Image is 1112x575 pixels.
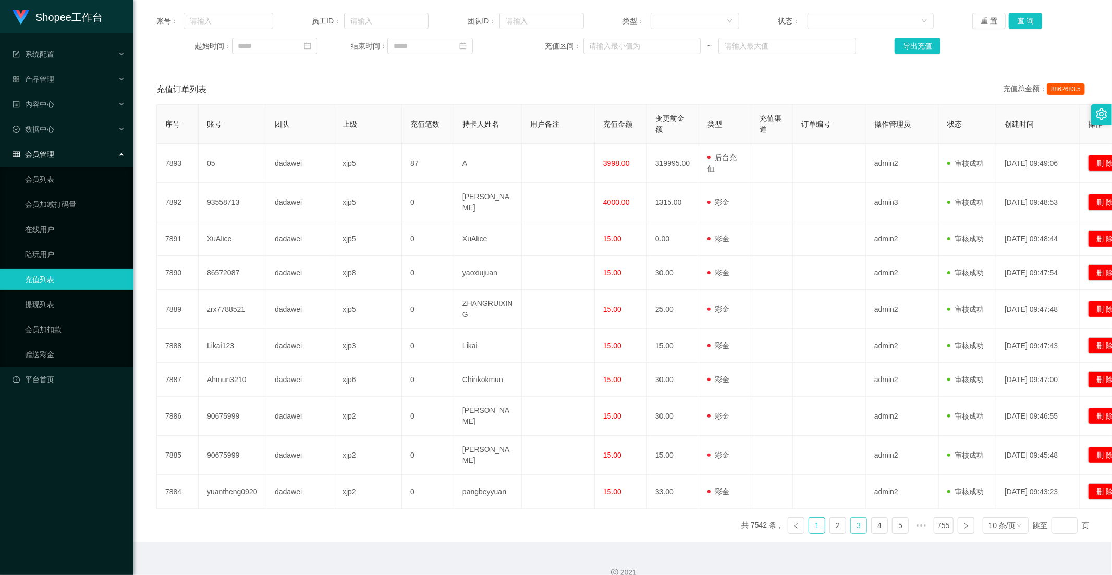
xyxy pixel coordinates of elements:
span: 结束时间： [351,41,387,52]
td: admin2 [866,397,939,436]
td: admin2 [866,290,939,329]
span: 审核成功 [947,235,984,243]
span: 15.00 [603,341,621,350]
span: 内容中心 [13,100,54,108]
a: 提现列表 [25,294,125,315]
span: 审核成功 [947,451,984,459]
td: xjp6 [334,363,402,397]
td: 30.00 [647,397,699,436]
td: 7884 [157,475,199,509]
td: admin2 [866,363,939,397]
span: 彩金 [707,305,729,313]
span: 团队 [275,120,289,128]
td: xjp5 [334,222,402,256]
span: 账号： [156,16,184,27]
li: 755 [934,517,953,534]
a: 1 [809,518,825,533]
span: 彩金 [707,341,729,350]
td: 30.00 [647,256,699,290]
span: 充值订单列表 [156,83,206,96]
td: Likai123 [199,329,266,363]
td: [DATE] 09:48:44 [996,222,1080,256]
td: dadawei [266,329,334,363]
i: 图标: down [1016,522,1022,530]
span: ~ [701,41,719,52]
td: XuAlice [454,222,522,256]
li: 上一页 [788,517,804,534]
span: 审核成功 [947,375,984,384]
td: 33.00 [647,475,699,509]
td: dadawei [266,290,334,329]
button: 查 询 [1009,13,1042,29]
td: 0 [402,329,454,363]
a: 4 [872,518,887,533]
span: 起始时间： [195,41,232,52]
span: 账号 [207,120,222,128]
input: 请输入 [499,13,584,29]
td: admin2 [866,329,939,363]
span: 产品管理 [13,75,54,83]
td: yuantheng0920 [199,475,266,509]
td: xjp5 [334,290,402,329]
i: 图标: table [13,151,20,158]
td: xjp3 [334,329,402,363]
td: [DATE] 09:48:53 [996,183,1080,222]
span: 审核成功 [947,341,984,350]
i: 图标: setting [1096,108,1107,120]
td: XuAlice [199,222,266,256]
td: admin2 [866,222,939,256]
span: 审核成功 [947,198,984,206]
span: 15.00 [603,412,621,420]
span: 彩金 [707,487,729,496]
span: 创建时间 [1005,120,1034,128]
a: 755 [934,518,952,533]
i: 图标: down [921,18,927,25]
span: 充值区间： [545,41,583,52]
i: 图标: right [963,523,969,529]
td: 0 [402,397,454,436]
td: dadawei [266,397,334,436]
span: 3998.00 [603,159,630,167]
td: 87 [402,144,454,183]
td: xjp8 [334,256,402,290]
li: 1 [809,517,825,534]
td: 05 [199,144,266,183]
li: 3 [850,517,867,534]
span: 会员管理 [13,150,54,158]
i: 图标: profile [13,101,20,108]
td: [DATE] 09:47:54 [996,256,1080,290]
span: 团队ID： [467,16,499,27]
span: 持卡人姓名 [462,120,499,128]
td: zrx7788521 [199,290,266,329]
a: 在线用户 [25,219,125,240]
td: admin2 [866,475,939,509]
td: Ahmun3210 [199,363,266,397]
td: admin2 [866,436,939,475]
td: 7886 [157,397,199,436]
span: 审核成功 [947,487,984,496]
img: logo.9652507e.png [13,10,29,25]
span: 类型 [707,120,722,128]
td: 7888 [157,329,199,363]
input: 请输入最小值为 [583,38,701,54]
td: 0.00 [647,222,699,256]
td: 93558713 [199,183,266,222]
span: 变更前金额 [655,114,685,133]
i: 图标: calendar [304,42,311,50]
span: 审核成功 [947,305,984,313]
li: 5 [892,517,909,534]
li: 4 [871,517,888,534]
span: 审核成功 [947,159,984,167]
td: yaoxiujuan [454,256,522,290]
td: ZHANGRUIXING [454,290,522,329]
span: 彩金 [707,268,729,277]
li: 2 [829,517,846,534]
td: 15.00 [647,436,699,475]
td: Likai [454,329,522,363]
span: 用户备注 [530,120,559,128]
span: 彩金 [707,412,729,420]
td: [DATE] 09:43:23 [996,475,1080,509]
i: 图标: form [13,51,20,58]
td: [DATE] 09:46:55 [996,397,1080,436]
td: dadawei [266,436,334,475]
